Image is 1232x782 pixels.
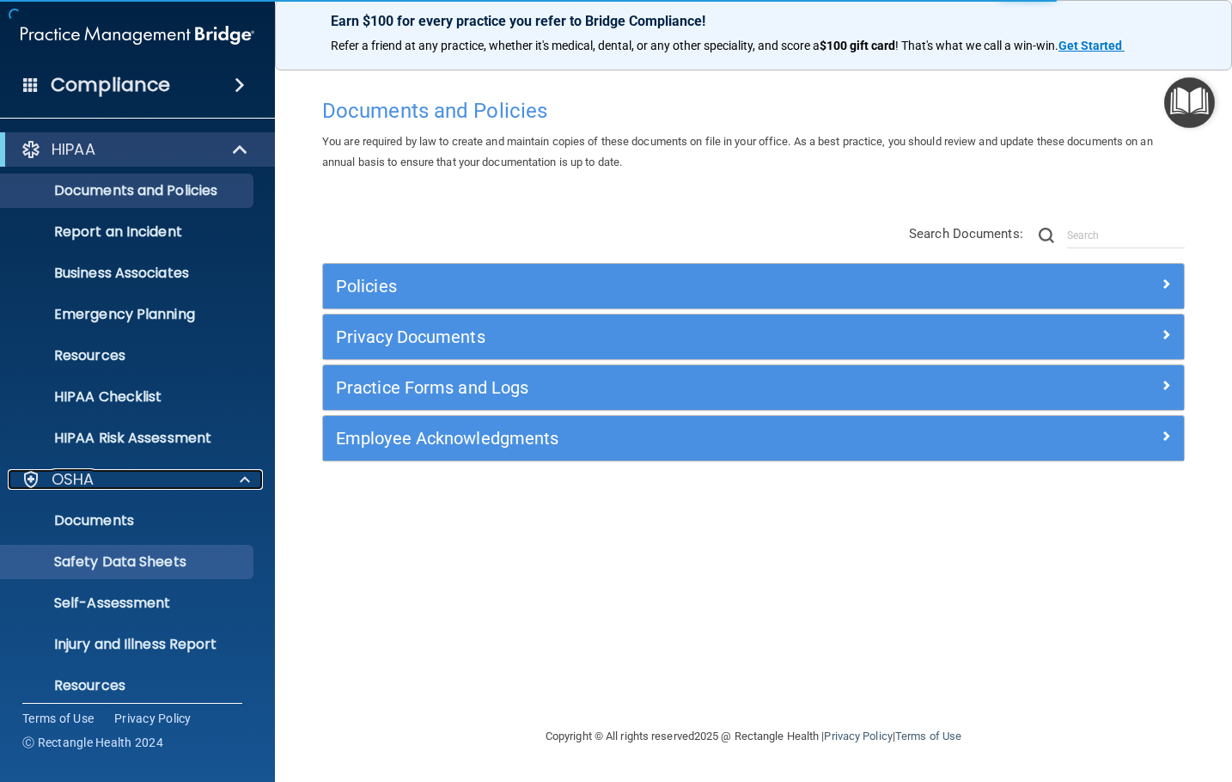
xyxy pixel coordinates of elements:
a: Get Started [1058,39,1125,52]
a: Privacy Documents [336,323,1171,351]
p: Documents and Policies [11,182,246,199]
h4: Compliance [51,73,170,97]
p: HIPAA [52,139,95,160]
h4: Documents and Policies [322,100,1185,122]
span: You are required by law to create and maintain copies of these documents on file in your office. ... [322,135,1153,168]
a: Privacy Policy [114,710,192,727]
p: Earn $100 for every practice you refer to Bridge Compliance! [331,13,1176,29]
p: HIPAA Risk Assessment [11,430,246,447]
p: Documents [11,512,246,529]
input: Search [1067,223,1185,248]
span: ! That's what we call a win-win. [895,39,1058,52]
h5: Practice Forms and Logs [336,378,956,397]
p: Emergency Planning [11,306,246,323]
p: Business Associates [11,265,246,282]
p: Safety Data Sheets [11,553,246,571]
p: OSHA [52,469,95,490]
span: Search Documents: [909,226,1023,241]
p: Report an Incident [11,223,246,241]
strong: Get Started [1058,39,1122,52]
a: Terms of Use [895,730,961,742]
a: Privacy Policy [824,730,892,742]
img: ic-search.3b580494.png [1039,228,1054,243]
strong: $100 gift card [820,39,895,52]
button: Open Resource Center [1164,77,1215,128]
a: Employee Acknowledgments [336,425,1171,452]
a: Policies [336,272,1171,300]
p: Resources [11,347,246,364]
a: OSHA [21,469,250,490]
h5: Privacy Documents [336,327,956,346]
p: HIPAA Checklist [11,388,246,406]
p: Self-Assessment [11,595,246,612]
p: Resources [11,677,246,694]
a: Practice Forms and Logs [336,374,1171,401]
a: Terms of Use [22,710,94,727]
h5: Employee Acknowledgments [336,429,956,448]
div: Copyright © All rights reserved 2025 @ Rectangle Health | | [440,709,1067,764]
span: Ⓒ Rectangle Health 2024 [22,734,163,751]
a: HIPAA [21,139,249,160]
span: Refer a friend at any practice, whether it's medical, dental, or any other speciality, and score a [331,39,820,52]
p: Injury and Illness Report [11,636,246,653]
img: PMB logo [21,18,254,52]
h5: Policies [336,277,956,296]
